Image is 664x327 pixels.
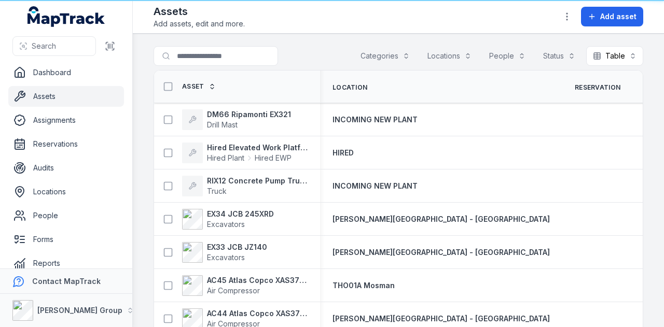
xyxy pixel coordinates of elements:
[207,220,245,229] span: Excavators
[207,253,245,262] span: Excavators
[8,134,124,154] a: Reservations
[333,115,418,125] a: INCOMING NEW PLANT
[8,205,124,226] a: People
[421,46,478,66] button: Locations
[207,187,227,195] span: Truck
[207,209,274,219] strong: EX34 JCB 245XRD
[333,247,550,258] a: [PERSON_NAME][GEOGRAPHIC_DATA] - [GEOGRAPHIC_DATA]
[182,109,291,130] a: DM66 Ripamonti EX321Drill Mast
[37,306,122,315] strong: [PERSON_NAME] Group
[333,215,550,223] span: [PERSON_NAME][GEOGRAPHIC_DATA] - [GEOGRAPHIC_DATA]
[333,214,550,224] a: [PERSON_NAME][GEOGRAPHIC_DATA] - [GEOGRAPHIC_DATA]
[8,110,124,131] a: Assignments
[207,120,238,129] span: Drill Mast
[333,280,395,291] a: THO01A Mosman
[32,41,56,51] span: Search
[333,83,367,92] span: Location
[333,181,418,191] a: INCOMING NEW PLANT
[536,46,582,66] button: Status
[586,46,643,66] button: Table
[575,83,620,92] span: Reservation
[12,36,96,56] button: Search
[207,143,308,153] strong: Hired Elevated Work Platform
[333,314,550,323] span: [PERSON_NAME][GEOGRAPHIC_DATA] - [GEOGRAPHIC_DATA]
[333,314,550,324] a: [PERSON_NAME][GEOGRAPHIC_DATA] - [GEOGRAPHIC_DATA]
[27,6,105,27] a: MapTrack
[182,242,267,263] a: EX33 JCB JZ140Excavators
[207,286,260,295] span: Air Compressor
[333,281,395,290] span: THO01A Mosman
[32,277,101,286] strong: Contact MapTrack
[354,46,417,66] button: Categories
[207,153,244,163] span: Hired Plant
[333,115,418,124] span: INCOMING NEW PLANT
[182,82,204,91] span: Asset
[333,248,550,257] span: [PERSON_NAME][GEOGRAPHIC_DATA] - [GEOGRAPHIC_DATA]
[8,253,124,274] a: Reports
[207,275,308,286] strong: AC45 Atlas Copco XAS375TA
[154,19,245,29] span: Add assets, edit and more.
[182,176,308,196] a: RIX12 Concrete Pump TruckTruck
[600,11,637,22] span: Add asset
[182,275,308,296] a: AC45 Atlas Copco XAS375TAAir Compressor
[8,181,124,202] a: Locations
[207,176,308,186] strong: RIX12 Concrete Pump Truck
[255,153,292,163] span: Hired EWP
[333,148,354,157] span: HIRED
[8,62,124,83] a: Dashboard
[182,143,308,163] a: Hired Elevated Work PlatformHired PlantHired EWP
[581,7,643,26] button: Add asset
[207,242,267,252] strong: EX33 JCB JZ140
[8,158,124,178] a: Audits
[8,229,124,250] a: Forms
[333,148,354,158] a: HIRED
[207,109,291,120] strong: DM66 Ripamonti EX321
[182,209,274,230] a: EX34 JCB 245XRDExcavators
[182,82,216,91] a: Asset
[333,181,418,190] span: INCOMING NEW PLANT
[482,46,532,66] button: People
[8,86,124,107] a: Assets
[154,4,245,19] h2: Assets
[207,308,308,319] strong: AC44 Atlas Copco XAS375TA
